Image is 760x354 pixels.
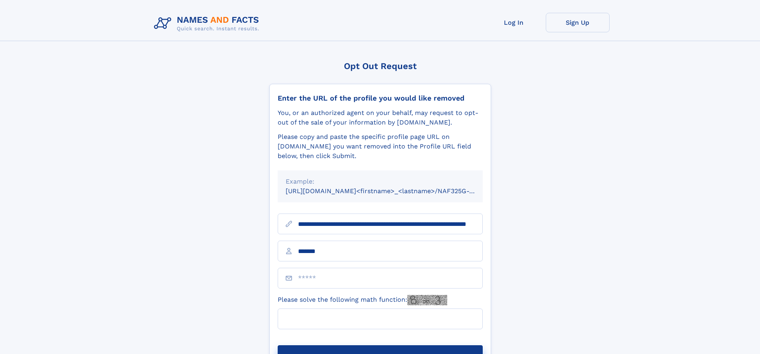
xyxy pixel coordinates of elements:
[278,132,483,161] div: Please copy and paste the specific profile page URL on [DOMAIN_NAME] you want removed into the Pr...
[278,94,483,103] div: Enter the URL of the profile you would like removed
[278,108,483,127] div: You, or an authorized agent on your behalf, may request to opt-out of the sale of your informatio...
[286,187,498,195] small: [URL][DOMAIN_NAME]<firstname>_<lastname>/NAF325G-xxxxxxxx
[151,13,266,34] img: Logo Names and Facts
[278,295,447,305] label: Please solve the following math function:
[286,177,475,186] div: Example:
[269,61,491,71] div: Opt Out Request
[482,13,546,32] a: Log In
[546,13,610,32] a: Sign Up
